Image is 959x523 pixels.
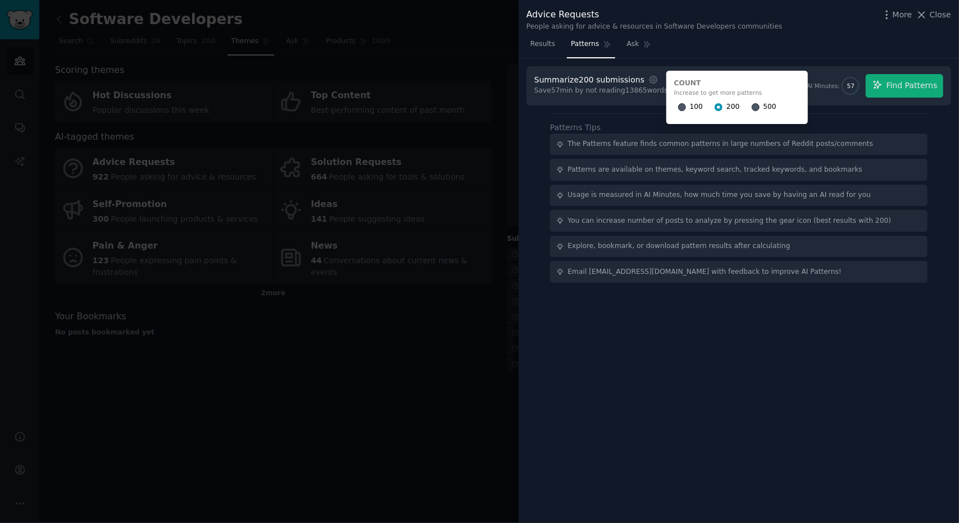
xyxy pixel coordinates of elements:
[726,102,739,112] span: 200
[568,165,862,175] div: Patterns are available on themes, keyword search, tracked keywords, and bookmarks
[568,190,871,200] div: Usage is measured in AI Minutes, how much time you save by having an AI read for you
[623,35,655,58] a: Ask
[916,9,951,21] button: Close
[550,123,601,132] label: Patterns Tips
[534,86,668,96] div: Save 57 min by not reading 13865 words
[526,22,782,32] div: People asking for advice & resources in Software Developers communities
[534,74,644,86] div: Summarize 200 submissions
[571,39,599,49] span: Patterns
[568,139,874,149] div: The Patterns feature finds common patterns in large numbers of Reddit posts/comments
[807,82,840,90] div: AI Minutes:
[567,35,615,58] a: Patterns
[930,9,951,21] span: Close
[627,39,639,49] span: Ask
[866,74,943,98] button: Find Patterns
[530,39,555,49] span: Results
[526,8,782,22] div: Advice Requests
[526,35,559,58] a: Results
[887,80,938,91] span: Find Patterns
[690,102,703,112] span: 100
[881,9,912,21] button: More
[763,102,776,112] span: 500
[847,82,855,90] span: 57
[568,267,842,277] div: Email [EMAIL_ADDRESS][DOMAIN_NAME] with feedback to improve AI Patterns!
[893,9,912,21] span: More
[674,79,800,89] div: Count
[568,241,790,251] div: Explore, bookmark, or download pattern results after calculating
[568,216,892,226] div: You can increase number of posts to analyze by pressing the gear icon (best results with 200)
[674,89,800,97] div: Increase to get more patterns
